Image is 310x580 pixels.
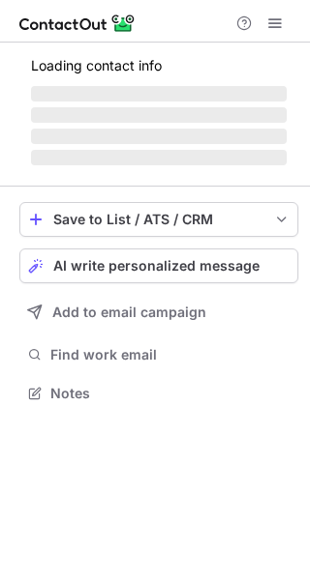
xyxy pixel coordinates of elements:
span: AI write personalized message [53,258,260,274]
div: Save to List / ATS / CRM [53,212,264,227]
span: Add to email campaign [52,304,206,320]
button: AI write personalized message [19,248,298,283]
span: ‌ [31,129,287,144]
img: ContactOut v5.3.10 [19,12,136,35]
span: ‌ [31,107,287,123]
button: save-profile-one-click [19,202,298,237]
span: ‌ [31,86,287,101]
span: Find work email [50,346,291,363]
span: ‌ [31,150,287,165]
button: Find work email [19,341,298,368]
button: Add to email campaign [19,295,298,330]
span: Notes [50,385,291,402]
button: Notes [19,380,298,407]
p: Loading contact info [31,58,287,73]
